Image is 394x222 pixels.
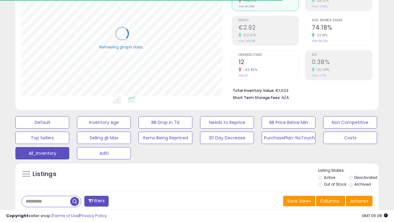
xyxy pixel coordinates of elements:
small: 122.67% [241,33,256,38]
button: Actions [346,196,372,206]
strong: Copyright [6,213,29,219]
h2: 74.18% [312,24,372,32]
button: Inventory Age [77,116,131,129]
small: Prev: 60.22% [312,39,328,43]
button: All_Inventory [15,147,69,159]
button: Selling @ Max [77,132,131,144]
button: Save View [283,196,315,206]
button: BB Drop in 7d [139,116,192,129]
label: Archived [354,182,371,187]
button: BB Price Below Min [262,116,316,129]
button: Costs [323,132,377,144]
p: Listing States: [318,168,379,174]
span: 2025-09-8 05:08 GMT [362,213,388,219]
small: Prev: 21 [239,74,248,77]
b: Short Term Storage Fees: [233,95,281,100]
span: N/A [282,95,289,101]
button: Non Competitive [323,116,377,129]
small: Prev: -€12.88 [239,39,255,43]
span: ROI [312,53,372,57]
small: Prev: €1,568 [239,5,254,8]
a: Privacy Policy [80,213,107,219]
small: Prev: -0.82% [312,5,328,8]
span: Avg. Buybox Share [312,19,372,22]
h2: 0.38% [312,59,372,67]
button: Needs to Reprice [200,116,254,129]
small: Prev: -1.17% [312,74,326,77]
span: Columns [320,198,340,204]
button: PurchasePlan-NoTouch [262,132,316,144]
li: €1,633 [233,86,368,94]
a: Terms of Use [53,213,79,219]
span: Ordered Items [239,53,299,57]
h2: 12 [239,59,299,67]
span: Profit [239,19,299,22]
h2: €2.92 [239,24,299,32]
label: Active [324,175,335,180]
button: Items Being Repriced [139,132,192,144]
button: 30 Day Decrease [200,132,254,144]
small: -42.86% [241,68,258,72]
button: Filters [84,196,108,207]
button: Aditi [77,147,131,159]
button: Default [15,116,69,129]
button: Columns [316,196,345,206]
b: Total Inventory Value: [233,88,275,93]
h5: Listings [33,170,56,179]
label: Deactivated [354,175,377,180]
small: 132.48% [315,68,330,72]
small: 23.18% [315,33,328,38]
button: Top Sellers [15,132,69,144]
label: Out of Stock [324,182,346,187]
div: Retrieving graph data.. [99,44,144,50]
div: seller snap | | [6,213,107,219]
